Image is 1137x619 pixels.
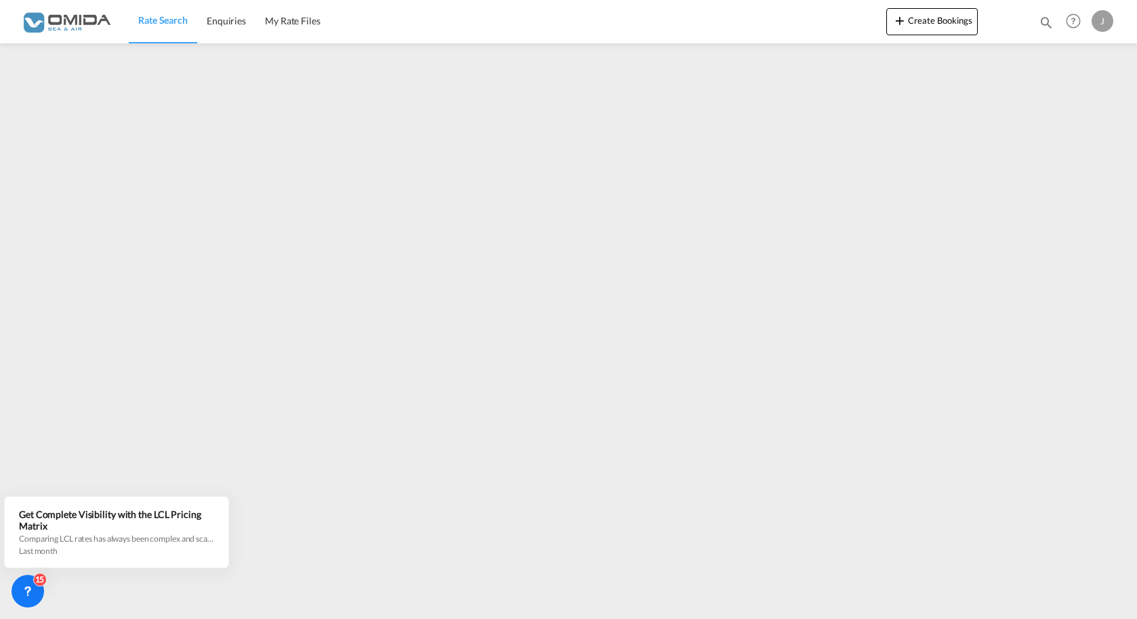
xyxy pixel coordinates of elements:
[1092,10,1113,32] div: J
[1062,9,1085,33] span: Help
[207,15,246,26] span: Enquiries
[265,15,321,26] span: My Rate Files
[886,8,978,35] button: icon-plus 400-fgCreate Bookings
[892,12,908,28] md-icon: icon-plus 400-fg
[1062,9,1092,34] div: Help
[138,14,188,26] span: Rate Search
[1039,15,1054,35] div: icon-magnify
[1039,15,1054,30] md-icon: icon-magnify
[20,6,112,37] img: 459c566038e111ed959c4fc4f0a4b274.png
